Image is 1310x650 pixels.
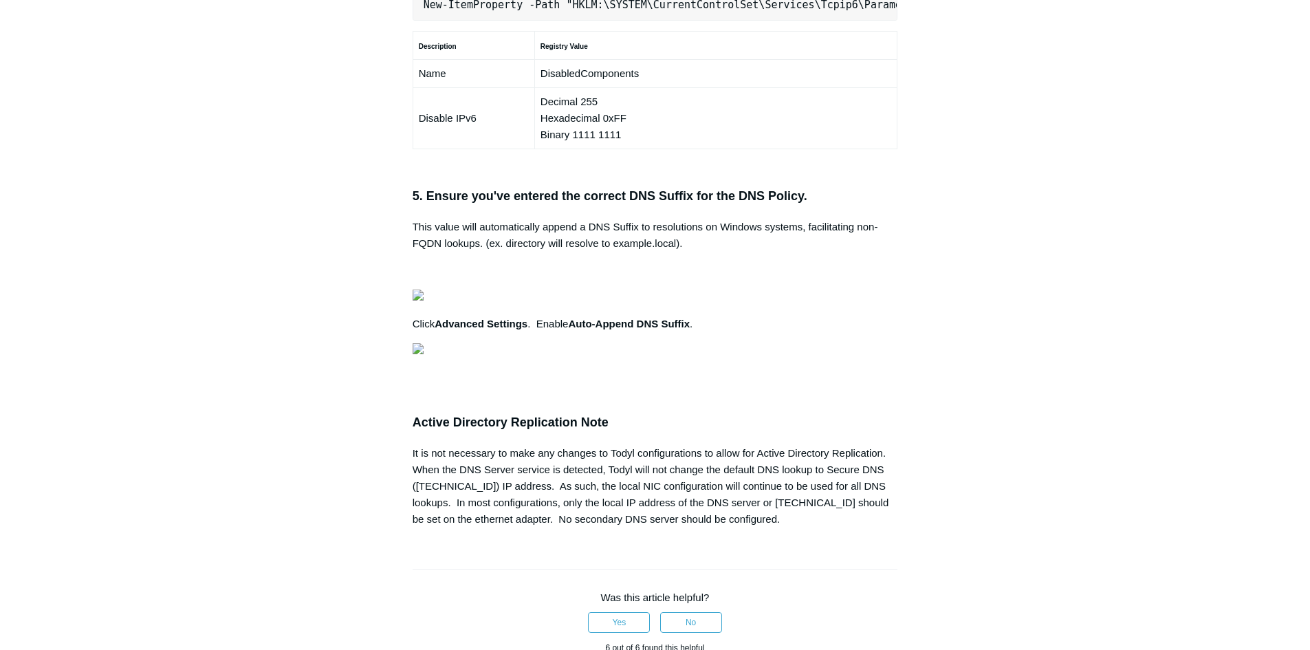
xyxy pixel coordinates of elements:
[413,445,898,528] div: It is not necessary to make any changes to Todyl configurations to allow for Active Directory Rep...
[534,60,897,88] td: DisabledComponents
[419,43,457,50] strong: Description
[413,343,424,354] img: 27414169404179
[413,219,898,252] p: This value will automatically append a DNS Suffix to resolutions on Windows systems, facilitating...
[534,88,897,149] td: Decimal 255 Hexadecimal 0xFF Binary 1111 1111
[541,43,588,50] strong: Registry Value
[413,290,424,301] img: 27414207119379
[413,88,534,149] td: Disable IPv6
[413,186,898,206] h3: 5. Ensure you've entered the correct DNS Suffix for the DNS Policy.
[413,60,534,88] td: Name
[601,592,710,603] span: Was this article helpful?
[413,316,898,332] p: Click . Enable .
[660,612,722,633] button: This article was not helpful
[588,612,650,633] button: This article was helpful
[413,413,898,433] h3: Active Directory Replication Note
[568,318,690,329] strong: Auto-Append DNS Suffix
[435,318,527,329] strong: Advanced Settings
